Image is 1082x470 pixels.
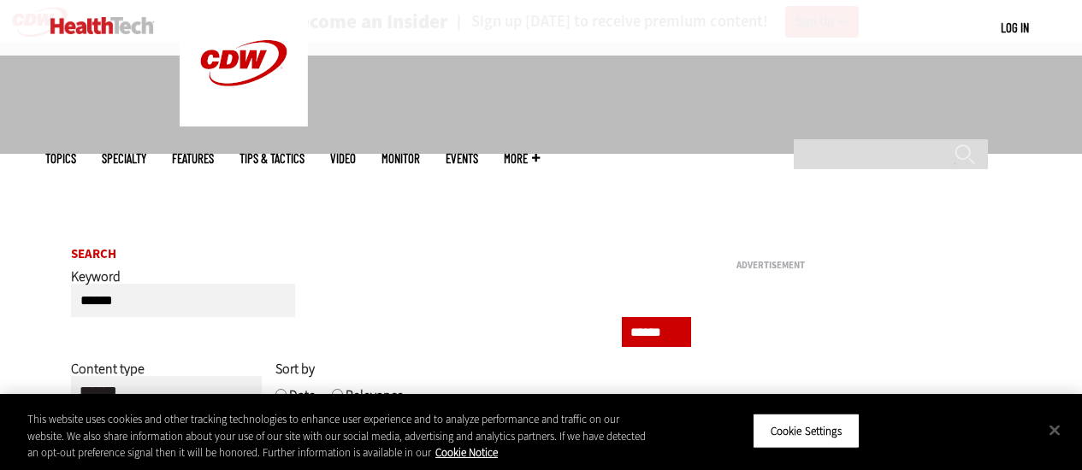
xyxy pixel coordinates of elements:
[1036,411,1073,449] button: Close
[504,152,540,165] span: More
[446,152,478,165] a: Events
[50,17,154,34] img: Home
[1001,19,1029,37] div: User menu
[239,152,304,165] a: Tips & Tactics
[71,248,692,261] h2: Search
[330,152,356,165] a: Video
[27,411,649,461] div: This website uses cookies and other tracking technologies to enhance user experience and to analy...
[71,267,121,298] label: Keyword
[346,386,404,417] label: Relevance
[102,152,146,165] span: Specialty
[45,152,76,165] span: Topics
[381,152,420,165] a: MonITor
[275,360,315,378] span: Sort by
[71,360,145,391] label: Content type
[435,445,498,460] a: More information about your privacy
[289,386,316,417] label: Date
[1001,20,1029,35] a: Log in
[172,152,214,165] a: Features
[753,413,860,449] button: Cookie Settings
[180,113,308,131] a: CDW
[736,261,993,270] h3: Advertisement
